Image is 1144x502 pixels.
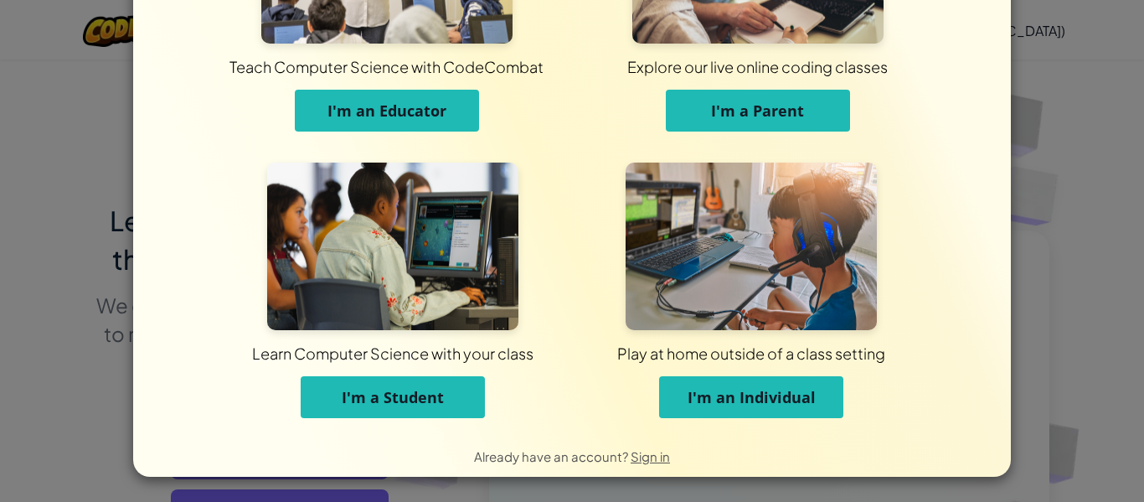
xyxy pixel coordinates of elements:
span: I'm an Educator [327,101,446,121]
button: I'm a Student [301,376,485,418]
span: I'm a Student [342,387,444,407]
button: I'm an Educator [295,90,479,132]
button: I'm a Parent [666,90,850,132]
a: Sign in [631,448,670,464]
span: I'm a Parent [711,101,804,121]
img: For Students [267,163,518,330]
button: I'm an Individual [659,376,843,418]
span: I'm an Individual [688,387,816,407]
span: Already have an account? [474,448,631,464]
img: For Individuals [626,163,877,330]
